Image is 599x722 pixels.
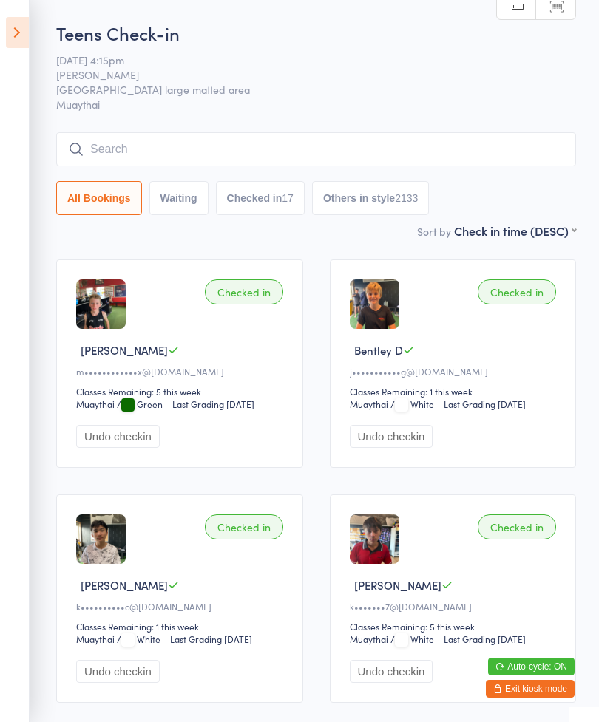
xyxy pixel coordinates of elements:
div: Checked in [205,514,283,539]
span: / White – Last Grading [DATE] [117,633,252,645]
span: [DATE] 4:15pm [56,52,553,67]
button: Undo checkin [76,425,160,448]
span: / Green – Last Grading [DATE] [117,398,254,410]
div: Classes Remaining: 1 this week [350,385,561,398]
div: Muaythai [350,633,388,645]
div: Check in time (DESC) [454,222,576,239]
button: Auto-cycle: ON [488,658,575,675]
button: Undo checkin [350,660,433,683]
div: k••••••••••c@[DOMAIN_NAME] [76,600,288,613]
div: Classes Remaining: 5 this week [76,385,288,398]
span: Muaythai [56,97,576,112]
button: Others in style2133 [312,181,429,215]
span: [GEOGRAPHIC_DATA] large matted area [56,82,553,97]
div: Muaythai [76,633,115,645]
button: Waiting [149,181,209,215]
span: / White – Last Grading [DATE] [390,398,526,410]
div: m••••••••••••x@[DOMAIN_NAME] [76,365,288,378]
img: image1759902033.png [350,514,399,564]
div: Classes Remaining: 1 this week [76,620,288,633]
div: k•••••••7@[DOMAIN_NAME] [350,600,561,613]
input: Search [56,132,576,166]
button: All Bookings [56,181,142,215]
div: Classes Remaining: 5 this week [350,620,561,633]
button: Undo checkin [350,425,433,448]
div: Checked in [478,514,556,539]
span: Bentley D [354,342,403,358]
img: image1689661696.png [350,279,399,329]
div: j•••••••••••g@[DOMAIN_NAME] [350,365,561,378]
img: image1679896376.png [76,279,126,329]
label: Sort by [417,224,451,239]
div: Muaythai [76,398,115,410]
span: [PERSON_NAME] [81,577,168,593]
div: Muaythai [350,398,388,410]
div: Checked in [478,279,556,304]
button: Undo checkin [76,660,160,683]
div: 2133 [395,192,418,204]
button: Exit kiosk mode [486,680,575,698]
h2: Teens Check-in [56,21,576,45]
span: [PERSON_NAME] [354,577,441,593]
button: Checked in17 [216,181,305,215]
div: Checked in [205,279,283,304]
div: 17 [282,192,294,204]
span: / White – Last Grading [DATE] [390,633,526,645]
img: image1709619293.png [76,514,126,564]
span: [PERSON_NAME] [81,342,168,358]
span: [PERSON_NAME] [56,67,553,82]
